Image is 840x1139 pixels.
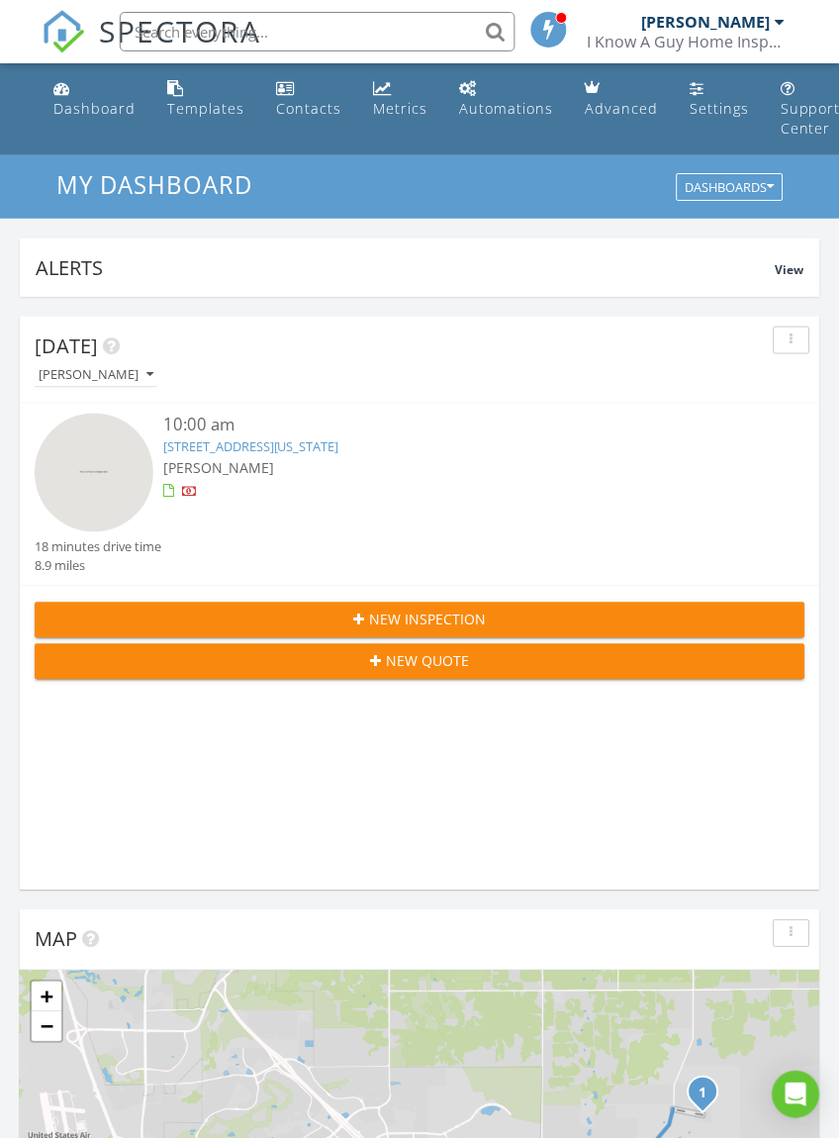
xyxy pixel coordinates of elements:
[56,168,252,201] span: My Dashboard
[451,71,561,128] a: Automations (Basic)
[35,644,805,680] button: New Quote
[459,99,553,118] div: Automations
[163,438,339,456] a: [STREET_ADDRESS][US_STATE]
[42,10,85,53] img: The Best Home Inspection Software - Spectora
[39,368,153,382] div: [PERSON_NAME]
[700,1088,707,1101] i: 1
[35,538,161,557] div: 18 minutes drive time
[159,71,252,128] a: Templates
[163,414,741,438] div: 10:00 am
[35,414,153,532] img: streetview
[35,332,98,359] span: [DATE]
[682,71,757,128] a: Settings
[677,174,784,202] button: Dashboards
[642,12,771,32] div: [PERSON_NAME]
[585,99,658,118] div: Advanced
[703,1092,715,1104] div: 9802 Bison Vly Trl, Colorado Springs, CO 80908
[690,99,749,118] div: Settings
[276,99,341,118] div: Contacts
[53,99,136,118] div: Dashboard
[268,71,349,128] a: Contacts
[370,610,487,630] span: New Inspection
[776,261,804,278] span: View
[32,1012,61,1042] a: Zoom out
[35,414,805,575] a: 10:00 am [STREET_ADDRESS][US_STATE] [PERSON_NAME] 18 minutes drive time 8.9 miles
[42,27,261,68] a: SPECTORA
[387,651,470,672] span: New Quote
[686,181,775,195] div: Dashboards
[35,362,157,389] button: [PERSON_NAME]
[35,926,77,953] span: Map
[35,603,805,638] button: New Inspection
[167,99,244,118] div: Templates
[365,71,435,128] a: Metrics
[36,254,776,281] div: Alerts
[588,32,786,51] div: I Know A Guy Home Inspections LLC
[577,71,666,128] a: Advanced
[32,983,61,1012] a: Zoom in
[120,12,515,51] input: Search everything...
[163,459,274,478] span: [PERSON_NAME]
[373,99,427,118] div: Metrics
[35,557,161,576] div: 8.9 miles
[46,71,143,128] a: Dashboard
[773,1072,820,1119] div: Open Intercom Messenger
